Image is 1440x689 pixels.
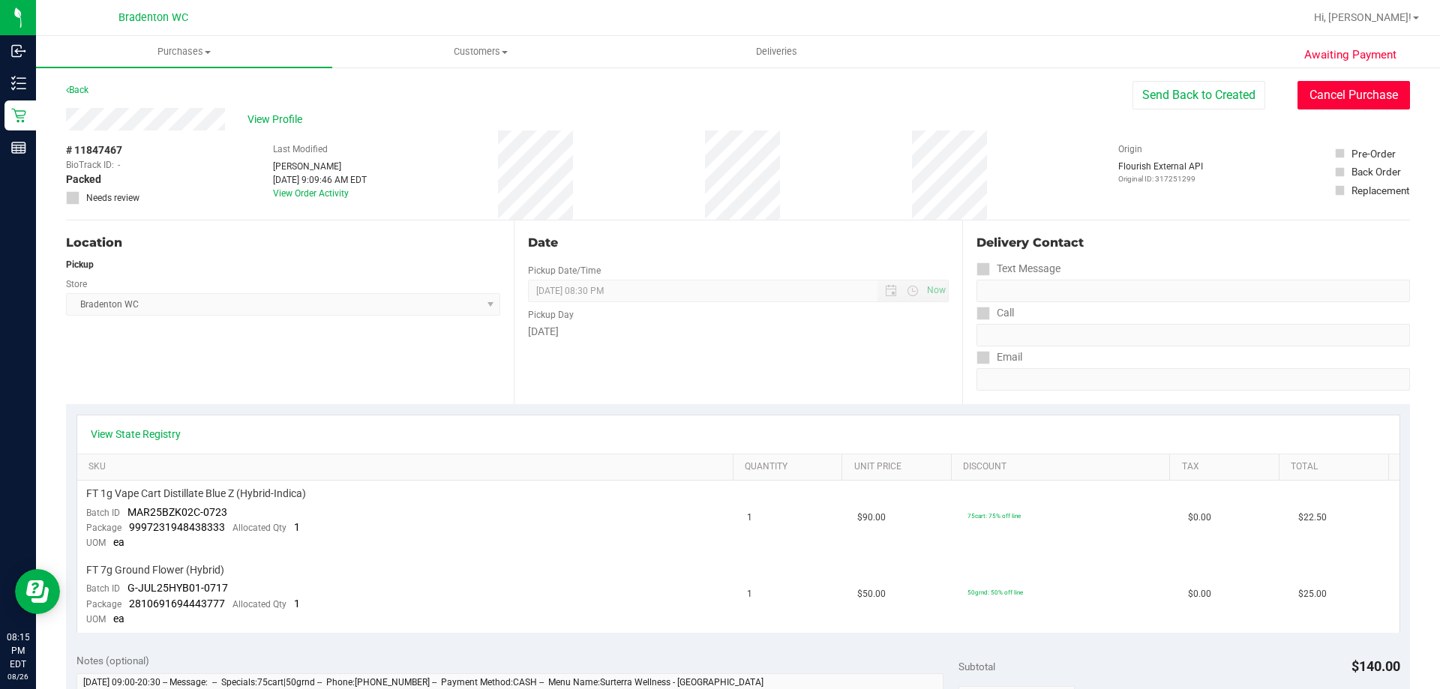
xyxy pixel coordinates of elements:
span: $140.00 [1351,658,1400,674]
span: Package [86,599,121,610]
inline-svg: Reports [11,140,26,155]
span: Batch ID [86,508,120,518]
span: 50grnd: 50% off line [967,589,1023,596]
inline-svg: Retail [11,108,26,123]
a: Quantity [745,461,836,473]
inline-svg: Inbound [11,43,26,58]
label: Pickup Day [528,308,574,322]
span: Customers [333,45,628,58]
button: Send Back to Created [1132,81,1265,109]
span: $50.00 [857,587,886,601]
span: Allocated Qty [232,599,286,610]
div: [DATE] 9:09:46 AM EDT [273,173,367,187]
a: Customers [332,36,628,67]
span: 1 [294,521,300,533]
div: Pre-Order [1351,146,1396,161]
span: $0.00 [1188,511,1211,525]
a: Discount [963,461,1164,473]
div: [DATE] [528,324,948,340]
a: View Order Activity [273,188,349,199]
label: Last Modified [273,142,328,156]
div: Back Order [1351,164,1401,179]
div: Location [66,234,500,252]
span: 1 [747,587,752,601]
span: Deliveries [736,45,817,58]
p: 08:15 PM EDT [7,631,29,671]
span: Batch ID [86,583,120,594]
div: [PERSON_NAME] [273,160,367,173]
span: Packed [66,172,101,187]
label: Pickup Date/Time [528,264,601,277]
span: ea [113,536,124,548]
a: Tax [1182,461,1273,473]
span: UOM [86,614,106,625]
div: Date [528,234,948,252]
span: 9997231948438333 [129,521,225,533]
span: MAR25BZK02C-0723 [127,506,227,518]
input: Format: (999) 999-9999 [976,280,1410,302]
div: Delivery Contact [976,234,1410,252]
input: Format: (999) 999-9999 [976,324,1410,346]
span: 75cart: 75% off line [967,512,1021,520]
span: - [118,158,120,172]
span: Purchases [36,45,332,58]
span: Package [86,523,121,533]
inline-svg: Inventory [11,76,26,91]
a: Total [1291,461,1382,473]
label: Store [66,277,87,291]
span: Hi, [PERSON_NAME]! [1314,11,1411,23]
a: Back [66,85,88,95]
a: Unit Price [854,461,946,473]
span: View Profile [247,112,307,127]
span: FT 7g Ground Flower (Hybrid) [86,563,224,577]
label: Origin [1118,142,1142,156]
span: $90.00 [857,511,886,525]
a: Deliveries [628,36,925,67]
a: SKU [88,461,727,473]
span: $0.00 [1188,587,1211,601]
button: Cancel Purchase [1297,81,1410,109]
span: $22.50 [1298,511,1327,525]
p: 08/26 [7,671,29,682]
span: Allocated Qty [232,523,286,533]
span: # 11847467 [66,142,122,158]
div: Replacement [1351,183,1409,198]
span: 1 [294,598,300,610]
span: $25.00 [1298,587,1327,601]
a: Purchases [36,36,332,67]
span: Notes (optional) [76,655,149,667]
div: Flourish External API [1118,160,1203,184]
span: FT 1g Vape Cart Distillate Blue Z (Hybrid-Indica) [86,487,306,501]
span: UOM [86,538,106,548]
label: Email [976,346,1022,368]
label: Text Message [976,258,1060,280]
span: G-JUL25HYB01-0717 [127,582,228,594]
label: Call [976,302,1014,324]
span: ea [113,613,124,625]
span: Awaiting Payment [1304,46,1396,64]
iframe: Resource center [15,569,60,614]
span: 2810691694443777 [129,598,225,610]
span: Bradenton WC [118,11,188,24]
a: View State Registry [91,427,181,442]
span: Needs review [86,191,139,205]
span: BioTrack ID: [66,158,114,172]
p: Original ID: 317251299 [1118,173,1203,184]
span: Subtotal [958,661,995,673]
strong: Pickup [66,259,94,270]
span: 1 [747,511,752,525]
